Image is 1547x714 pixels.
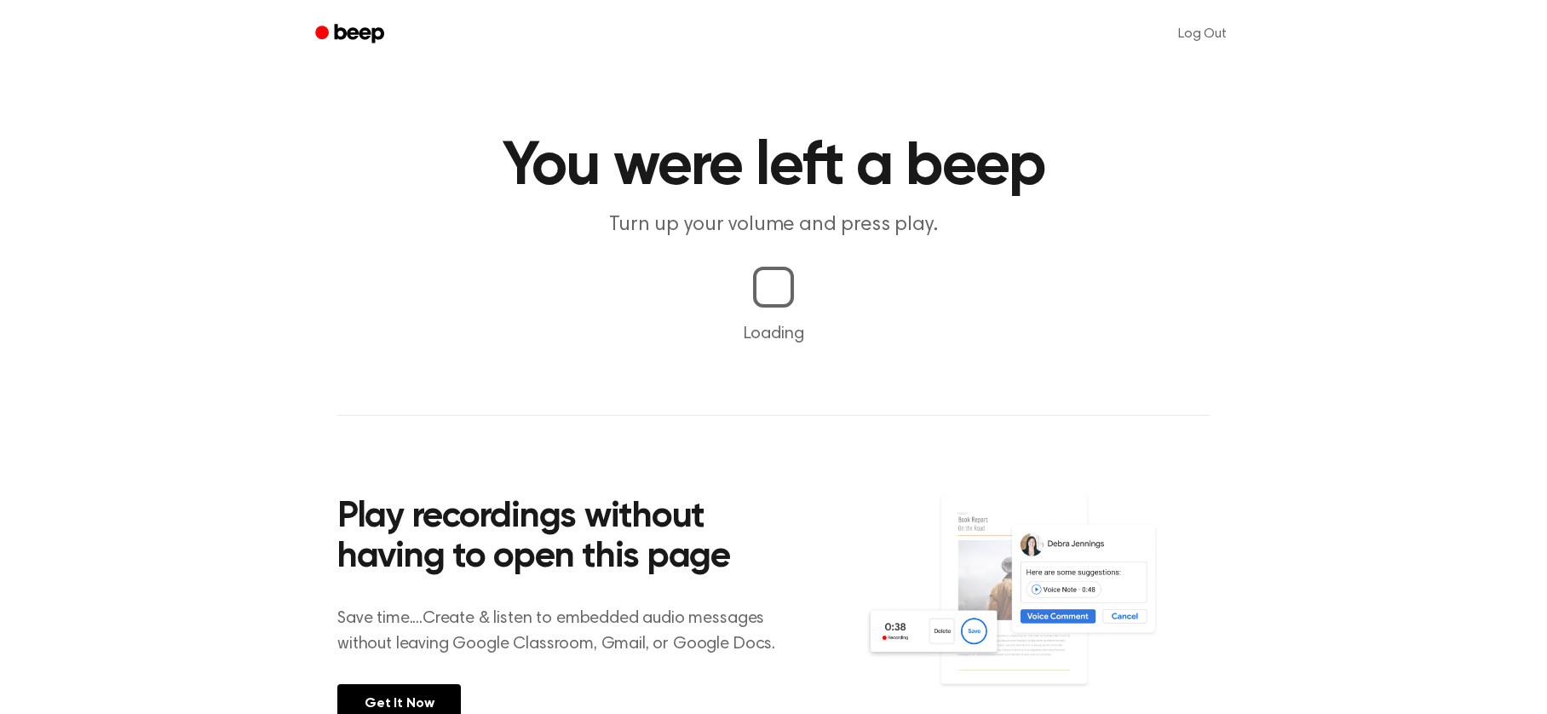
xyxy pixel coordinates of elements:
[1161,14,1244,55] a: Log Out
[446,211,1101,239] p: Turn up your volume and press play.
[337,606,797,657] p: Save time....Create & listen to embedded audio messages without leaving Google Classroom, Gmail, ...
[337,498,797,579] h2: Play recordings without having to open this page
[303,18,400,51] a: Beep
[20,321,1527,347] p: Loading
[337,136,1210,198] h1: You were left a beep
